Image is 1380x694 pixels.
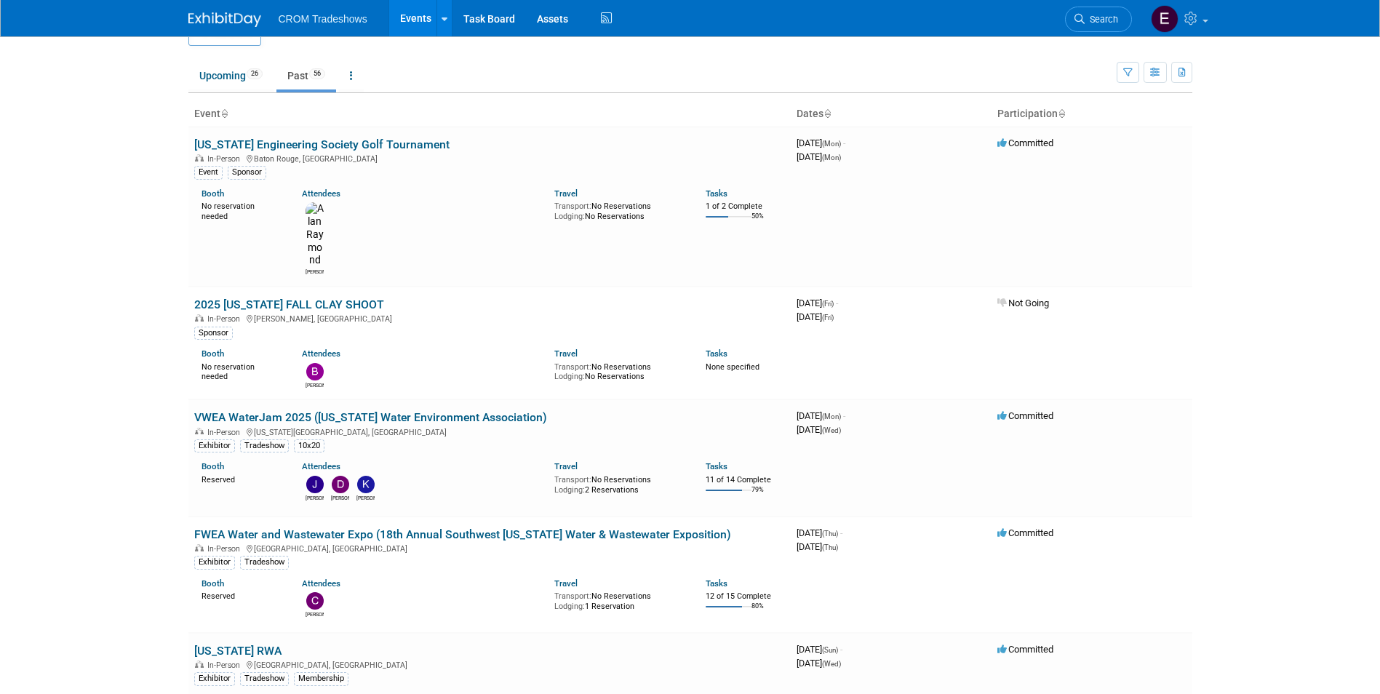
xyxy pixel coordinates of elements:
img: In-Person Event [195,314,204,322]
a: 2025 [US_STATE] FALL CLAY SHOOT [194,298,384,311]
img: Josh Homes [306,476,324,493]
a: Travel [554,348,578,359]
div: [GEOGRAPHIC_DATA], [GEOGRAPHIC_DATA] [194,542,785,554]
span: None specified [706,362,759,372]
span: [DATE] [797,151,841,162]
span: Committed [997,410,1053,421]
div: No Reservations 2 Reservations [554,472,684,495]
a: Attendees [302,578,340,589]
span: (Sun) [822,646,838,654]
span: [DATE] [797,527,842,538]
div: 12 of 15 Complete [706,591,785,602]
img: ExhibitDay [188,12,261,27]
div: Reserved [202,472,281,485]
div: Cameron Kenyon [306,610,324,618]
span: - [836,298,838,308]
div: No reservation needed [202,199,281,221]
a: Tasks [706,578,727,589]
span: (Mon) [822,412,841,420]
span: Not Going [997,298,1049,308]
a: Attendees [302,461,340,471]
div: Alan Raymond [306,267,324,276]
div: Exhibitor [194,672,235,685]
div: 11 of 14 Complete [706,475,785,485]
div: [US_STATE][GEOGRAPHIC_DATA], [GEOGRAPHIC_DATA] [194,426,785,437]
span: In-Person [207,544,244,554]
span: [DATE] [797,424,841,435]
td: 79% [751,486,764,506]
div: Event [194,166,223,179]
a: Past56 [276,62,336,89]
img: Alan Raymond [306,202,324,267]
span: [DATE] [797,298,838,308]
span: In-Person [207,661,244,670]
div: Tradeshow [240,556,289,569]
a: Attendees [302,348,340,359]
span: (Thu) [822,543,838,551]
span: Lodging: [554,372,585,381]
div: Josh Homes [306,493,324,502]
td: 80% [751,602,764,622]
a: VWEA WaterJam 2025 ([US_STATE] Water Environment Association) [194,410,547,424]
span: Transport: [554,591,591,601]
a: [US_STATE] RWA [194,644,282,658]
span: Transport: [554,362,591,372]
span: 26 [247,68,263,79]
th: Event [188,102,791,127]
div: Kelly Lee [356,493,375,502]
img: Branden Peterson [306,363,324,380]
img: Daniel Austria [332,476,349,493]
a: Booth [202,348,224,359]
div: No Reservations No Reservations [554,199,684,221]
div: Daniel Austria [331,493,349,502]
span: (Mon) [822,140,841,148]
span: (Thu) [822,530,838,538]
div: Sponsor [228,166,266,179]
span: In-Person [207,428,244,437]
a: Travel [554,578,578,589]
div: Tradeshow [240,439,289,452]
div: Baton Rouge, [GEOGRAPHIC_DATA] [194,152,785,164]
a: Booth [202,578,224,589]
span: - [843,410,845,421]
span: [DATE] [797,137,845,148]
div: Branden Peterson [306,380,324,389]
div: No Reservations No Reservations [554,359,684,382]
a: Tasks [706,461,727,471]
a: Booth [202,461,224,471]
a: Sort by Participation Type [1058,108,1065,119]
div: 10x20 [294,439,324,452]
div: Sponsor [194,327,233,340]
a: Travel [554,188,578,199]
span: (Wed) [822,426,841,434]
span: (Wed) [822,660,841,668]
span: Lodging: [554,602,585,611]
img: In-Person Event [195,544,204,551]
a: FWEA Water and Wastewater Expo (18th Annual Southwest [US_STATE] Water & Wastewater Exposition) [194,527,731,541]
img: In-Person Event [195,661,204,668]
div: No Reservations 1 Reservation [554,589,684,611]
img: In-Person Event [195,154,204,161]
span: CROM Tradeshows [279,13,367,25]
a: Search [1065,7,1132,32]
span: Search [1085,14,1118,25]
th: Dates [791,102,992,127]
td: 50% [751,212,764,232]
img: Kelly Lee [357,476,375,493]
span: Lodging: [554,485,585,495]
div: [PERSON_NAME], [GEOGRAPHIC_DATA] [194,312,785,324]
span: (Fri) [822,300,834,308]
div: Exhibitor [194,439,235,452]
span: (Mon) [822,153,841,161]
span: - [840,527,842,538]
div: [GEOGRAPHIC_DATA], [GEOGRAPHIC_DATA] [194,658,785,670]
span: (Fri) [822,314,834,322]
a: Upcoming26 [188,62,274,89]
div: Tradeshow [240,672,289,685]
span: [DATE] [797,644,842,655]
a: Travel [554,461,578,471]
a: Sort by Start Date [823,108,831,119]
span: Committed [997,137,1053,148]
img: In-Person Event [195,428,204,435]
a: Tasks [706,348,727,359]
